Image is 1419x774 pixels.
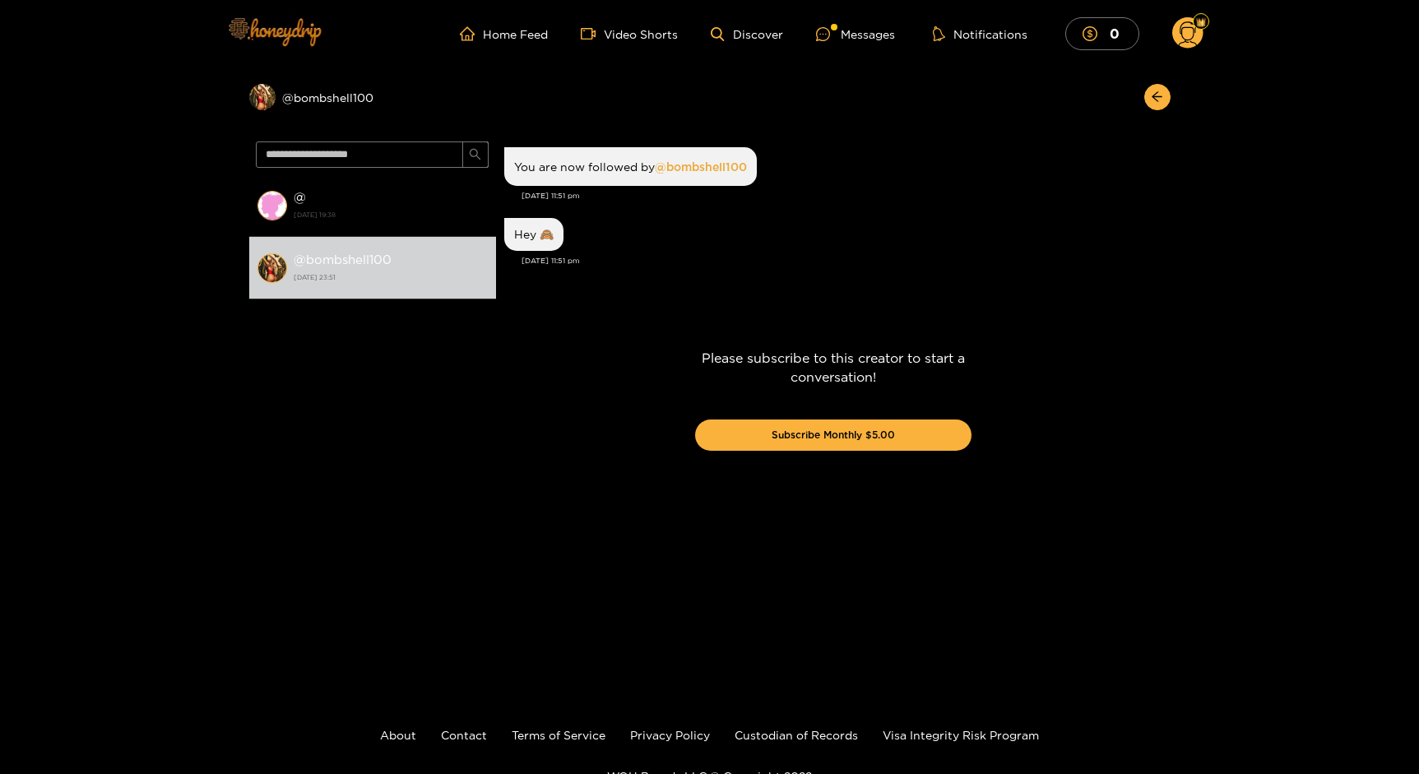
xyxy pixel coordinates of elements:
[460,26,483,41] span: home
[294,270,488,285] strong: [DATE] 23:51
[249,84,496,110] div: @bombshell100
[294,207,488,222] strong: [DATE] 19:38
[1065,17,1139,49] button: 0
[928,25,1032,42] button: Notifications
[257,191,287,220] img: conversation
[735,729,858,741] a: Custodian of Records
[1107,25,1122,42] mark: 0
[711,27,782,41] a: Discover
[441,729,487,741] a: Contact
[1083,26,1106,41] span: dollar
[1196,17,1206,27] img: Fan Level
[294,253,392,266] strong: @ bombshell100
[460,26,548,41] a: Home Feed
[257,253,287,283] img: conversation
[581,26,678,41] a: Video Shorts
[294,190,306,204] strong: @
[581,26,604,41] span: video-camera
[1151,90,1163,104] span: arrow-left
[512,729,605,741] a: Terms of Service
[462,141,489,168] button: search
[695,349,972,387] p: Please subscribe to this creator to start a conversation!
[380,729,416,741] a: About
[469,148,481,162] span: search
[816,25,895,44] div: Messages
[883,729,1039,741] a: Visa Integrity Risk Program
[630,729,710,741] a: Privacy Policy
[695,419,972,451] button: Subscribe Monthly $5.00
[1144,84,1171,110] button: arrow-left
